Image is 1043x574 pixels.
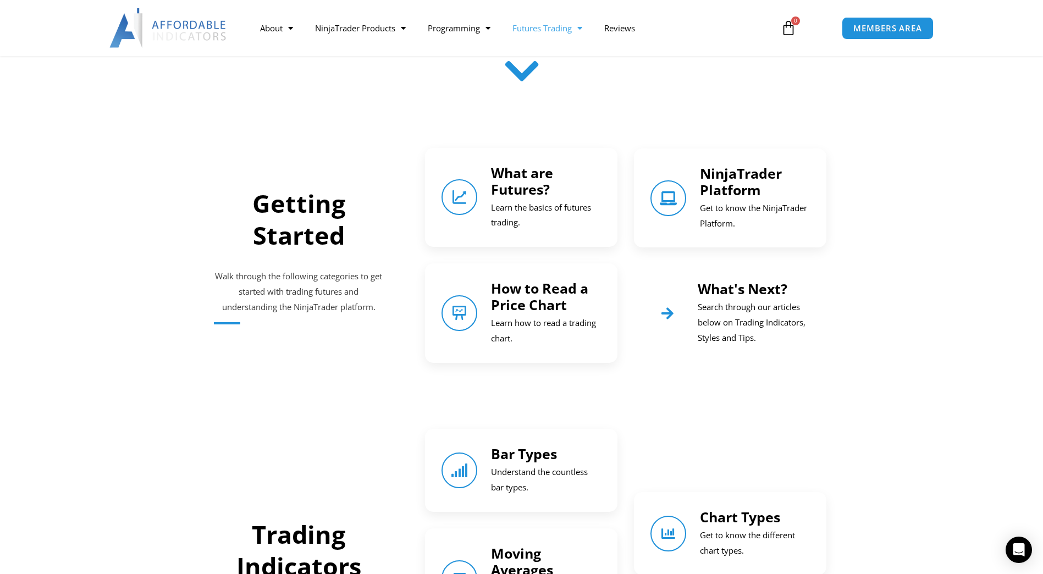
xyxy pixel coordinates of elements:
a: Chart Types [650,516,686,551]
a: Chart Types [700,507,780,526]
img: LogoAI | Affordable Indicators – NinjaTrader [109,8,228,48]
p: Get to know the different chart types. [700,528,810,559]
a: Reviews [593,15,646,41]
p: Walk through the following categories to get started with trading futures and understanding the N... [214,269,384,315]
a: MEMBERS AREA [842,17,934,40]
a: What's Next? [650,296,684,330]
a: How to Read a Price Chart [491,279,588,314]
p: Learn the basics of futures trading. [491,200,601,231]
p: Get to know the NinjaTrader Platform. [700,201,810,231]
a: Futures Trading [501,15,593,41]
a: About [249,15,304,41]
a: NinjaTrader Platform [650,180,686,216]
p: Understand the countless bar types. [491,465,601,495]
p: Search through our articles below on Trading Indicators, Styles and Tips. [698,300,810,346]
a: What's Next? [698,279,787,298]
span: 0 [791,16,800,25]
a: 0 [764,12,813,44]
h2: Getting Started [214,187,384,252]
a: What are Futures? [442,179,477,215]
a: NinjaTrader Products [304,15,417,41]
a: How to Read a Price Chart [442,295,477,331]
span: MEMBERS AREA [853,24,922,32]
div: Open Intercom Messenger [1006,537,1032,563]
a: NinjaTrader Platform [700,164,782,199]
nav: Menu [249,15,768,41]
a: Bar Types [491,444,557,463]
a: What are Futures? [491,163,553,198]
a: Bar Types [442,452,477,488]
a: Programming [417,15,501,41]
p: Learn how to read a trading chart. [491,316,601,346]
